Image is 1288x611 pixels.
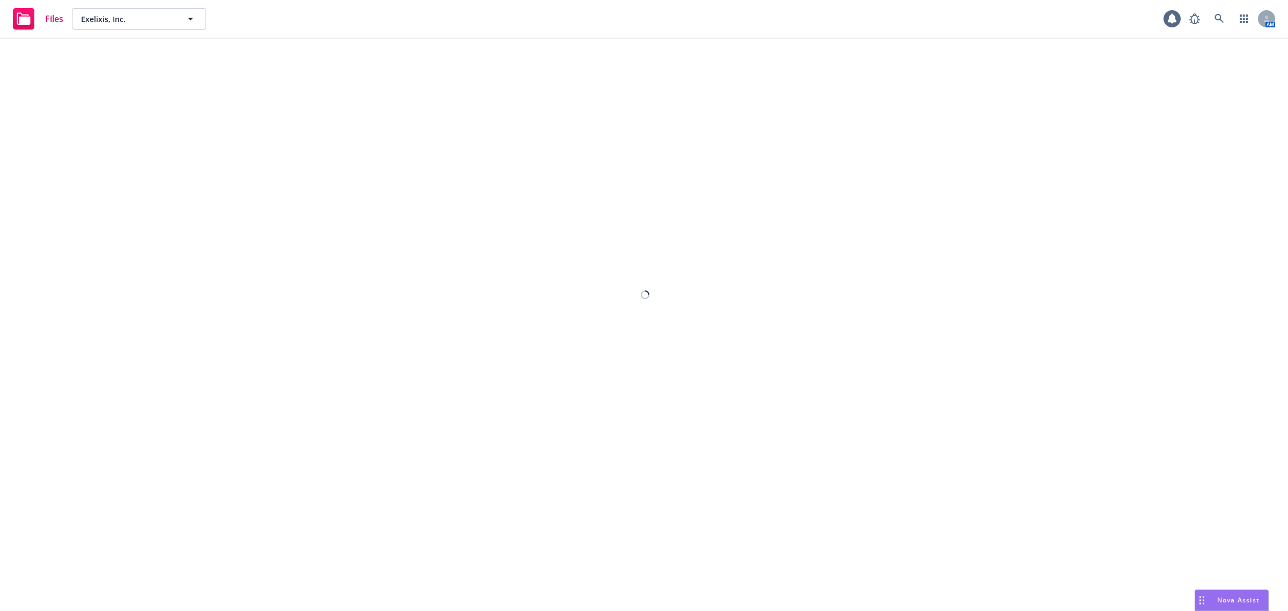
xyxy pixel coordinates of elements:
div: Drag to move [1195,590,1209,610]
a: Search [1209,8,1230,30]
span: Exelixis, Inc. [81,13,174,25]
button: Nova Assist [1195,590,1269,611]
button: Exelixis, Inc. [72,8,206,30]
span: Nova Assist [1217,595,1260,605]
a: Report a Bug [1184,8,1205,30]
a: Files [9,4,68,34]
a: Switch app [1233,8,1255,30]
span: Files [45,14,63,23]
